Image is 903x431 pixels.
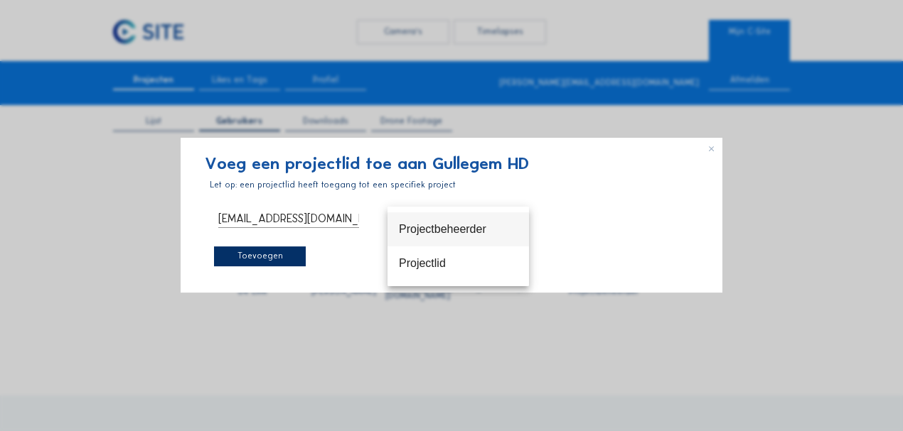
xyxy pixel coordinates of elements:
div: Projectlid [399,256,518,270]
input: Voer een e-mail adres in [218,209,360,227]
div: Projectbeheerder [399,222,518,236]
div: Voeg een projectlid toe aan Gullegem HD [191,149,712,181]
div: Toevoegen [214,246,306,267]
div: Let op: een projectlid heeft toegang tot een specifiek project [210,181,694,190]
